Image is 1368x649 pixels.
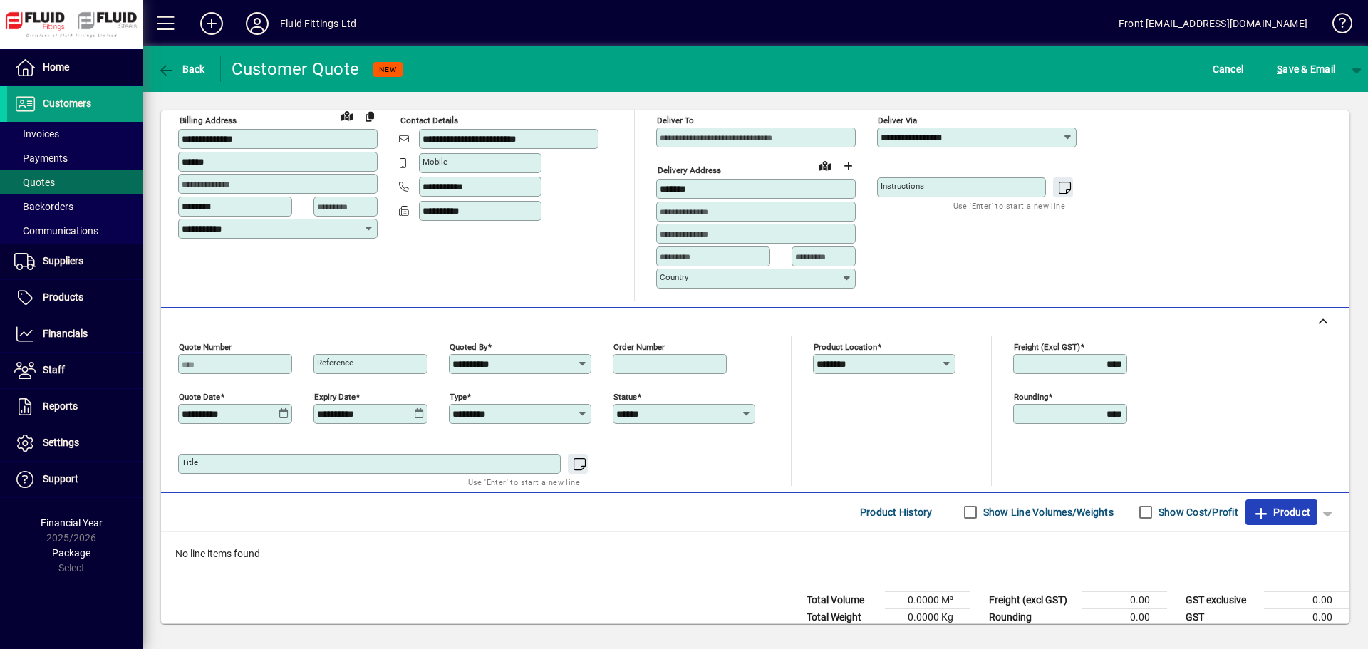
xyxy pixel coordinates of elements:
[41,517,103,529] span: Financial Year
[860,501,933,524] span: Product History
[814,341,877,351] mat-label: Product location
[881,181,924,191] mat-label: Instructions
[450,341,487,351] mat-label: Quoted by
[953,197,1065,214] mat-hint: Use 'Enter' to start a new line
[7,316,142,352] a: Financials
[657,115,694,125] mat-label: Deliver To
[7,353,142,388] a: Staff
[7,425,142,461] a: Settings
[1245,499,1317,525] button: Product
[7,170,142,194] a: Quotes
[1014,341,1080,351] mat-label: Freight (excl GST)
[1264,608,1349,625] td: 0.00
[1277,58,1335,81] span: ave & Email
[814,154,836,177] a: View on map
[43,255,83,266] span: Suppliers
[14,128,59,140] span: Invoices
[7,462,142,497] a: Support
[1209,56,1248,82] button: Cancel
[317,358,353,368] mat-label: Reference
[7,219,142,243] a: Communications
[43,61,69,73] span: Home
[980,505,1114,519] label: Show Line Volumes/Weights
[7,146,142,170] a: Payments
[1082,608,1167,625] td: 0.00
[799,608,885,625] td: Total Weight
[154,56,209,82] button: Back
[854,499,938,525] button: Product History
[43,291,83,303] span: Products
[142,56,221,82] app-page-header-button: Back
[189,11,234,36] button: Add
[1270,56,1342,82] button: Save & Email
[660,272,688,282] mat-label: Country
[234,11,280,36] button: Profile
[423,157,447,167] mat-label: Mobile
[982,608,1082,625] td: Rounding
[43,98,91,109] span: Customers
[1213,58,1244,81] span: Cancel
[157,63,205,75] span: Back
[314,391,356,401] mat-label: Expiry date
[43,473,78,484] span: Support
[43,328,88,339] span: Financials
[336,104,358,127] a: View on map
[1082,591,1167,608] td: 0.00
[14,201,73,212] span: Backorders
[1277,63,1282,75] span: S
[1178,591,1264,608] td: GST exclusive
[7,194,142,219] a: Backorders
[982,591,1082,608] td: Freight (excl GST)
[182,457,198,467] mat-label: Title
[1178,608,1264,625] td: GST
[836,155,859,177] button: Choose address
[1014,391,1048,401] mat-label: Rounding
[179,391,220,401] mat-label: Quote date
[468,474,580,490] mat-hint: Use 'Enter' to start a new line
[1322,3,1350,49] a: Knowledge Base
[43,437,79,448] span: Settings
[14,225,98,237] span: Communications
[14,152,68,164] span: Payments
[885,591,970,608] td: 0.0000 M³
[43,364,65,375] span: Staff
[1253,501,1310,524] span: Product
[232,58,360,81] div: Customer Quote
[7,244,142,279] a: Suppliers
[358,105,381,128] button: Copy to Delivery address
[14,177,55,188] span: Quotes
[7,389,142,425] a: Reports
[7,122,142,146] a: Invoices
[7,50,142,85] a: Home
[7,280,142,316] a: Products
[450,391,467,401] mat-label: Type
[179,341,232,351] mat-label: Quote number
[280,12,356,35] div: Fluid Fittings Ltd
[379,65,397,74] span: NEW
[799,591,885,608] td: Total Volume
[43,400,78,412] span: Reports
[52,547,90,559] span: Package
[1156,505,1238,519] label: Show Cost/Profit
[885,608,970,625] td: 0.0000 Kg
[878,115,917,125] mat-label: Deliver via
[161,532,1349,576] div: No line items found
[613,341,665,351] mat-label: Order number
[613,391,637,401] mat-label: Status
[1119,12,1307,35] div: Front [EMAIL_ADDRESS][DOMAIN_NAME]
[1264,591,1349,608] td: 0.00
